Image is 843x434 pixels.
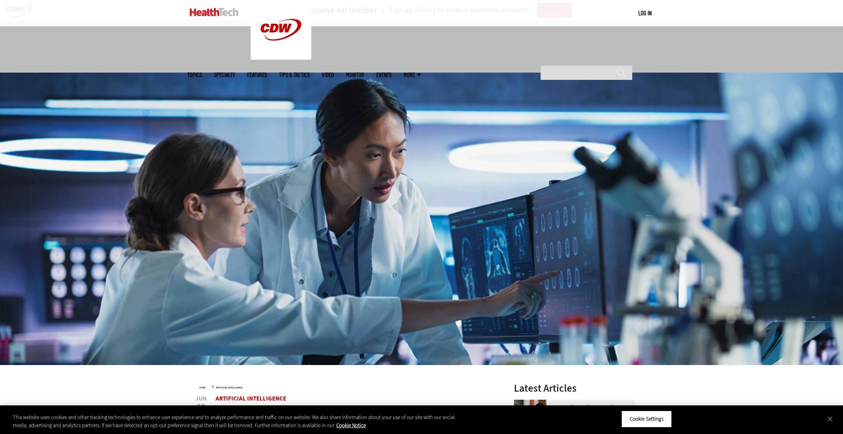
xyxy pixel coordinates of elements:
div: » [199,383,493,390]
a: Tips & Tactics [279,72,310,78]
div: User menu [638,9,652,17]
img: nurse studying on computer [514,400,546,432]
a: CDW [251,53,311,62]
h3: Latest Articles [514,383,635,393]
a: Log in [638,9,652,17]
img: Home [190,8,239,16]
a: Artificial Intelligence [216,386,243,389]
a: nurse studying on computer [514,400,550,406]
a: Improving Cybersecurity Training for Healthcare Staff [514,405,630,417]
a: Events [376,72,392,78]
a: Video [322,72,334,78]
a: Home [199,386,206,389]
span: Jun [195,396,207,402]
a: Features [247,72,267,78]
span: More [404,72,421,78]
button: Close [821,410,839,428]
span: Specialty [214,72,235,78]
span: 30 [195,403,207,411]
div: This website uses cookies and other tracking technologies to enhance user experience and to analy... [13,413,463,429]
a: More information about your privacy [336,422,366,429]
button: Cookie Settings [621,411,672,428]
a: Artificial Intelligence [216,394,286,403]
a: MonITor [346,72,364,78]
span: Topics [187,72,202,78]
